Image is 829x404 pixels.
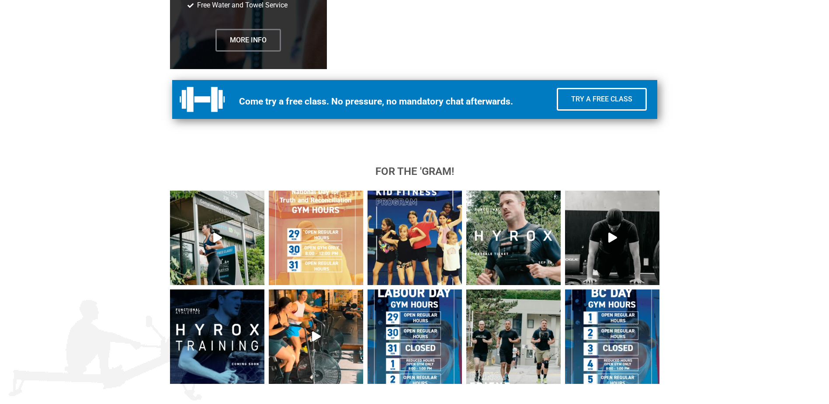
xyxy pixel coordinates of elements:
img: 🚨 Reminder Functional Fam! 🚨 Don’t miss out—presale ticket registration for HYROX Vancouver is OP... [466,191,561,285]
svg: Play [312,331,321,341]
img: 𝗙𝘂𝗻𝗰𝘁𝗶𝗼𝗻𝗮𝗹 𝗔𝘁𝗵𝗹𝗲𝘁𝗶𝗰𝘀 𝗶𝘀 𝘁𝗵𝗿𝗶𝗹𝗹𝗲𝗱 𝘁𝗼 𝗹𝗮𝘂𝗻𝗰𝗵 𝗼𝘂𝗿 𝗞𝗶𝗱𝘀 𝗙𝗶𝘁𝗻𝗲𝘀𝘀 𝗣𝗿𝗼𝗴𝗿𝗮𝗺 𝘁𝗵𝗶𝘀 𝗙𝗮𝗹𝗹! 🎉 10 weeks of fun,... [368,191,462,285]
img: Please be advised of our gym hours for the upcoming week in commemoration of the National Day for... [269,191,363,285]
svg: Play [608,233,617,243]
img: 𝘽𝙧𝙞𝙣𝙜 𝙖 𝙁𝙧𝙞𝙚𝙣𝙙—𝘽𝙪𝙞𝙡𝙙 𝙩𝙝𝙚 𝙁𝘼 𝘾𝙤𝙢𝙢𝙪𝙣𝙞𝙩𝙮 💪 Refer your 𝗳𝗶𝗿𝘀𝘁 friend and earn 𝟭 𝗙𝗥𝗘𝗘 𝗠𝗢𝗡𝗧𝗛 at FA when ... [466,289,561,384]
a: Play [170,191,264,285]
span: Try a Free Class [571,96,632,103]
a: More Info [215,29,281,52]
img: 🌲 BC DAY WEEKEND GYM HOURS 🌲 Here is our Hours for the upcoming long weekend! Friday, August 1 ✅ ... [565,289,659,384]
span: More Info [230,37,267,44]
svg: Play [213,233,222,243]
h5: for the 'gram! [170,166,659,177]
strong: Come try a free class. No pressure, no mandatory chat afterwards. [239,96,513,107]
img: Move better with coach-led group classes and personal training built on mobility, compound streng... [269,289,363,384]
img: 🏁 Something BIG is coming to Functional Athletics. The world’s most exciting fitness race is maki... [170,289,264,384]
img: 🚣‍♂️ FA Row ! 🚣‍♀️ A high-energy, constantly changing circuit that combines the Concept2 Indoor R... [170,191,264,285]
a: Play [269,289,363,384]
img: LABOUR DAY HOURS 🏋️‍♀️ Fri Aug 29 — Regular hours Sat Aug 30 — Regular hours Sun Aug 31 — Closed ... [368,289,462,384]
a: Try a Free Class [557,88,647,111]
img: “Push hard, sweat it out, then recharge. Weekend’s for balance—train strong, rest stronger. 💪😌 Jo... [565,191,659,285]
a: Play [565,191,659,285]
